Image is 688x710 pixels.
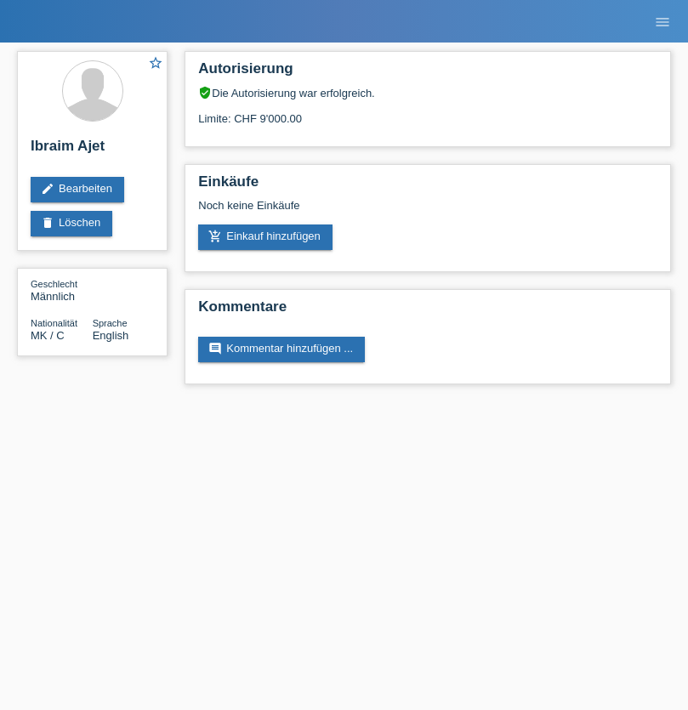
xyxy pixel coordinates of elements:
i: delete [41,216,54,230]
i: menu [654,14,671,31]
span: Mazedonien / C / 01.02.1991 [31,329,65,342]
a: star_border [148,55,163,73]
div: Männlich [31,277,93,303]
a: commentKommentar hinzufügen ... [198,337,365,362]
i: comment [208,342,222,355]
i: add_shopping_cart [208,230,222,243]
span: Geschlecht [31,279,77,289]
a: editBearbeiten [31,177,124,202]
h2: Kommentare [198,298,657,324]
a: deleteLöschen [31,211,112,236]
span: English [93,329,129,342]
div: Limite: CHF 9'000.00 [198,99,657,125]
a: add_shopping_cartEinkauf hinzufügen [198,224,333,250]
span: Nationalität [31,318,77,328]
div: Noch keine Einkäufe [198,199,657,224]
i: edit [41,182,54,196]
span: Sprache [93,318,128,328]
a: menu [645,16,679,26]
i: star_border [148,55,163,71]
h2: Autorisierung [198,60,657,86]
h2: Ibraim Ajet [31,138,154,163]
div: Die Autorisierung war erfolgreich. [198,86,657,99]
h2: Einkäufe [198,173,657,199]
i: verified_user [198,86,212,99]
